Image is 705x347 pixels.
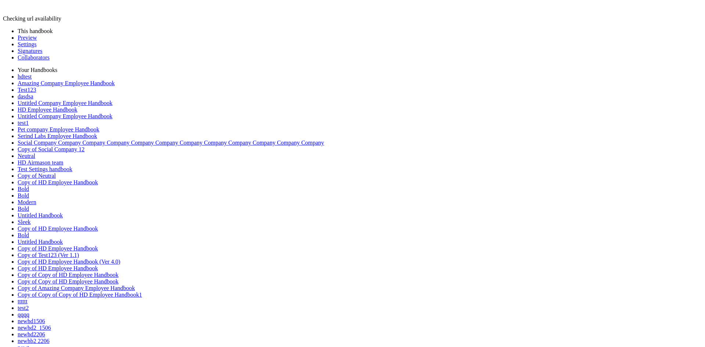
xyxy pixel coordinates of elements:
a: Amazing Company Employee Handbook [18,80,115,86]
a: dasdsa [18,93,33,100]
a: Untitled Handbook [18,212,63,218]
a: Untitled Company Employee Handbook [18,113,112,119]
a: test1 [18,120,29,126]
li: Your Handbooks [18,67,702,73]
a: HD Employee Handbook [18,106,77,113]
a: Copy of Amazing Company Employee Handbook [18,285,135,291]
a: Neutral [18,153,35,159]
a: Copy of Copy of HD Employee Handbook [18,278,119,285]
a: Copy of Social Company 12 [18,146,84,152]
a: test2 [18,305,29,311]
a: Untitled Company Employee Handbook [18,100,112,106]
li: This handbook [18,28,702,35]
a: Sleek [18,219,31,225]
a: HD Airmason team [18,159,63,166]
a: Copy of HD Employee Handbook (Ver 4.0) [18,259,120,265]
a: newhd2206 [18,331,45,337]
a: Test123 [18,87,36,93]
a: Collaborators [18,54,50,61]
a: Social Company Company Company Company Company Company Company Company Company Company Company Co... [18,140,324,146]
a: Preview [18,35,37,41]
a: Bold [18,186,29,192]
a: Test Settings handbook [18,166,72,172]
a: Bold [18,206,29,212]
a: newhd2_1506 [18,325,51,331]
a: Settings [18,41,37,47]
a: Copy of Copy of Copy of HD Employee Handbook1 [18,292,142,298]
a: Copy of Neutral [18,173,56,179]
a: Signatures [18,48,43,54]
a: Copy of HD Employee Handbook [18,225,98,232]
a: Modern [18,199,36,205]
a: Bold [18,232,29,238]
a: Copy of Test123 (Ver 1.1) [18,252,79,258]
a: qqqq [18,311,29,318]
a: newhd1506 [18,318,45,324]
a: Pet company Employee Handbook [18,126,100,133]
a: Copy of Copy of HD Employee Handbook [18,272,119,278]
a: Untitled Handbook [18,239,63,245]
a: Bold [18,192,29,199]
a: newhb2 2206 [18,338,50,344]
a: Copy of HD Employee Handbook [18,265,98,271]
a: Copy of HD Employee Handbook [18,245,98,252]
a: Serind Labs Employee Handbook [18,133,97,139]
span: Checking url availability [3,15,61,22]
a: Copy of HD Employee Handbook [18,179,98,185]
a: tttttt [18,298,28,304]
a: hdtest [18,73,32,80]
